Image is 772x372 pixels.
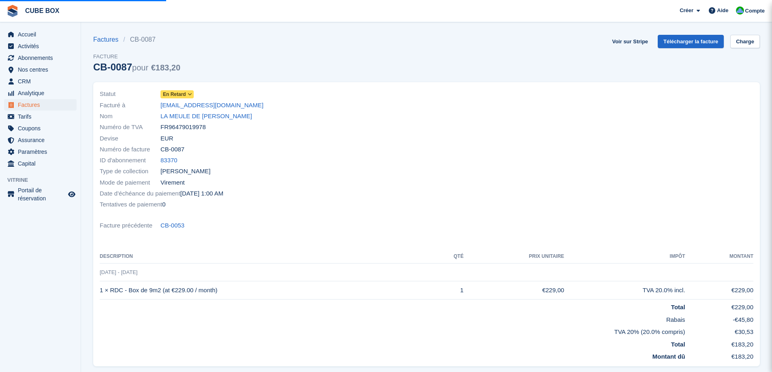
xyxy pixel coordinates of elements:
span: Virement [160,178,185,187]
strong: Montant dû [652,353,685,360]
th: Prix unitaire [464,250,564,263]
a: CB-0053 [160,221,184,230]
a: Voir sur Stripe [609,35,651,48]
span: Accueil [18,29,66,40]
a: menu [4,64,77,75]
a: menu [4,111,77,122]
td: €229,00 [464,281,564,300]
span: Date d'échéance du paiement [100,189,180,198]
a: Charge [730,35,760,48]
span: [DATE] - [DATE] [100,269,137,275]
a: menu [4,99,77,111]
div: TVA 20.0% incl. [564,286,685,295]
span: Nos centres [18,64,66,75]
td: €229,00 [685,281,753,300]
span: Facture précédente [100,221,160,230]
th: Description [100,250,435,263]
span: [PERSON_NAME] [160,167,210,176]
a: menu [4,29,77,40]
strong: Total [671,304,685,310]
span: Facture [93,53,180,61]
span: Créer [680,6,693,15]
span: Vitrine [7,176,81,184]
span: Coupons [18,123,66,134]
img: stora-icon-8386f47178a22dfd0bd8f6a31ec36ba5ce8667c1dd55bd0f319d3a0aa187defe.svg [6,5,19,17]
a: menu [4,146,77,157]
span: 0 [162,200,165,209]
img: Cube Box [736,6,744,15]
a: menu [4,87,77,99]
span: En retard [163,91,186,98]
th: Impôt [564,250,685,263]
span: Capital [18,158,66,169]
span: FR96479019978 [160,123,206,132]
span: CRM [18,76,66,87]
span: Nom [100,112,160,121]
a: menu [4,186,77,202]
td: €183,20 [685,337,753,349]
a: menu [4,40,77,52]
span: Analytique [18,87,66,99]
span: Facturé à [100,101,160,110]
div: CB-0087 [93,62,180,72]
a: CUBE BOX [22,4,62,17]
span: Mode de paiement [100,178,160,187]
span: Type de collection [100,167,160,176]
a: menu [4,123,77,134]
span: Portail de réservation [18,186,66,202]
span: ID d'abonnement [100,156,160,165]
span: Statut [100,89,160,99]
span: Numéro de facture [100,145,160,154]
a: [EMAIL_ADDRESS][DOMAIN_NAME] [160,101,263,110]
a: Télécharger la facture [658,35,724,48]
td: €30,53 [685,324,753,337]
a: menu [4,76,77,87]
td: Rabais [100,312,685,325]
span: €183,20 [151,63,180,72]
a: menu [4,52,77,64]
span: pour [132,63,148,72]
a: En retard [160,89,194,99]
span: Assurance [18,134,66,146]
span: Tarifs [18,111,66,122]
span: Factures [18,99,66,111]
a: Factures [93,35,123,45]
span: Activités [18,40,66,52]
span: Tentatives de paiement [100,200,162,209]
span: Compte [745,7,765,15]
span: Devise [100,134,160,143]
span: Aide [717,6,728,15]
span: Paramètres [18,146,66,157]
span: Numéro de TVA [100,123,160,132]
a: Boutique d'aperçu [67,189,77,199]
a: menu [4,158,77,169]
td: 1 × RDC - Box de 9m2 (at €229.00 / month) [100,281,435,300]
a: LA MEULE DE [PERSON_NAME] [160,112,252,121]
td: 1 [435,281,464,300]
td: €229,00 [685,300,753,312]
span: Abonnements [18,52,66,64]
a: 83370 [160,156,177,165]
nav: breadcrumbs [93,35,180,45]
th: Montant [685,250,753,263]
time: 2025-07-31 23:00:00 UTC [180,189,223,198]
span: EUR [160,134,173,143]
span: CB-0087 [160,145,184,154]
td: -€45,80 [685,312,753,325]
th: Qté [435,250,464,263]
td: TVA 20% (20.0% compris) [100,324,685,337]
a: menu [4,134,77,146]
td: €183,20 [685,349,753,361]
strong: Total [671,341,685,348]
